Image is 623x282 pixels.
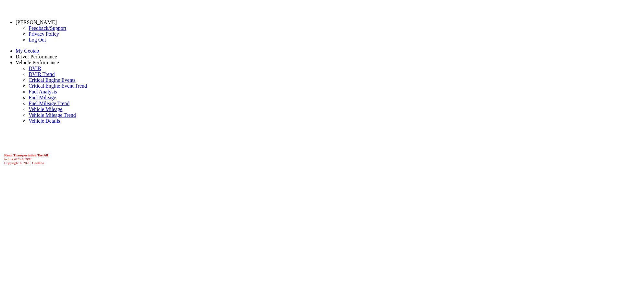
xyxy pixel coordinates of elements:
a: My Geotab [16,48,39,54]
div: Copyright © 2025, Gridline [4,153,620,165]
a: Driver Performance [16,54,57,59]
a: Critical Engine Event Trend [29,83,87,89]
a: Fuel Analysis [29,89,57,94]
a: Vehicle Mileage Trend [29,112,76,118]
a: Vehicle Mileage [29,106,62,112]
a: Vehicle Performance [16,60,59,65]
a: Log Out [29,37,46,43]
i: beta v.2025.4.2088 [4,157,31,161]
a: DVIR [29,66,41,71]
a: [PERSON_NAME] [16,19,57,25]
a: Fuel Mileage [29,95,56,100]
a: Fuel Mileage Trend [29,101,69,106]
b: Ruan Transportation TestAll [4,153,48,157]
a: DVIR Trend [29,71,55,77]
a: Feedback/Support [29,25,66,31]
a: Vehicle Details [29,118,60,124]
a: Critical Engine Events [29,77,76,83]
a: Privacy Policy [29,31,59,37]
